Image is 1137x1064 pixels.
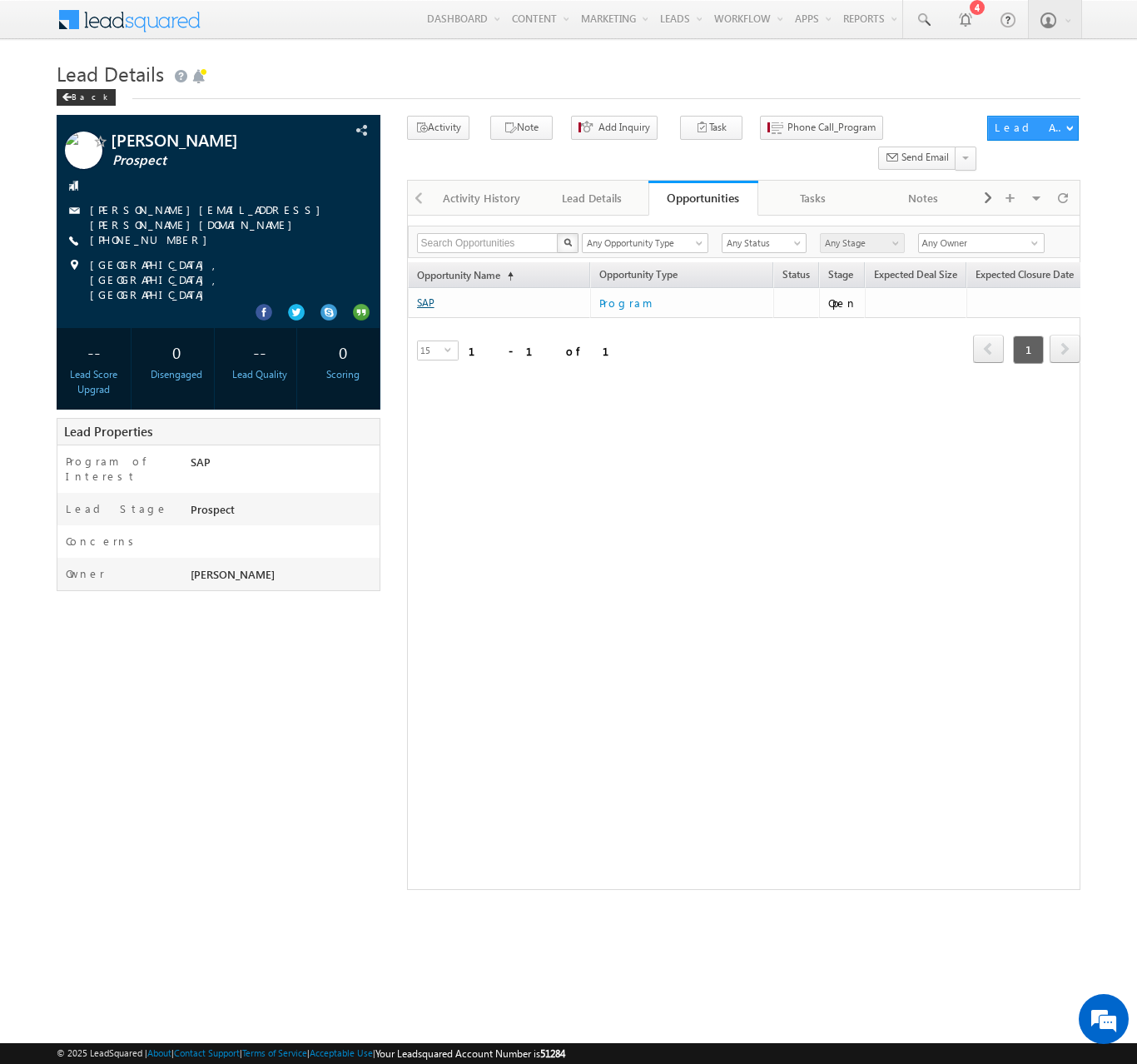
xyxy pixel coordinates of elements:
[428,181,538,216] a: Activity History
[186,454,380,477] div: SAP
[973,335,1004,363] span: prev
[227,367,293,382] div: Lead Quality
[418,341,444,360] span: 15
[772,188,853,208] div: Tasks
[901,150,949,165] span: Send Email
[760,116,883,140] button: Phone Call_Program
[226,513,302,535] em: Start Chat
[571,116,658,140] button: Add Inquiry
[22,154,304,499] textarea: Type your message and hit 'Enter'
[57,60,164,87] span: Lead Details
[490,116,553,140] button: Note
[310,336,375,367] div: 0
[112,152,312,169] span: Prospect
[500,270,514,283] span: (sorted ascending)
[918,233,1045,253] input: Type to Search
[90,257,350,302] span: [GEOGRAPHIC_DATA], [GEOGRAPHIC_DATA], [GEOGRAPHIC_DATA]
[65,132,102,175] img: Profile photo
[61,367,127,397] div: Lead Score Upgrad
[28,87,70,109] img: d_60004797649_company_0_60004797649
[310,367,375,382] div: Scoring
[57,89,116,106] div: Back
[540,1047,565,1060] span: 51284
[111,132,310,148] span: [PERSON_NAME]
[538,181,648,216] a: Lead Details
[722,236,802,251] span: Any Status
[144,336,210,367] div: 0
[828,268,853,281] span: Stage
[273,8,313,48] div: Minimize live chat window
[722,233,807,253] a: Any Status
[967,266,1082,287] a: Expected Closure Date
[1050,336,1080,363] a: next
[1013,336,1044,364] span: 1
[976,268,1074,281] span: Expected Closure Date
[661,190,746,206] div: Opportunities
[582,233,708,253] a: Any Opportunity Type
[995,120,1065,135] div: Lead Actions
[599,293,766,313] a: Program
[973,336,1004,363] a: prev
[820,233,905,253] a: Any Stage
[227,336,293,367] div: --
[868,181,978,216] a: Notes
[583,236,698,251] span: Any Opportunity Type
[820,266,861,287] a: Stage
[1050,335,1080,363] span: next
[407,116,469,140] button: Activity
[441,188,523,208] div: Activity History
[821,236,900,251] span: Any Stage
[57,1046,565,1062] span: © 2025 LeadSquared | | | | |
[191,567,275,581] span: [PERSON_NAME]
[87,87,280,109] div: Chat with us now
[66,534,140,549] label: Concerns
[90,232,216,249] span: [PHONE_NUMBER]
[174,1047,240,1058] a: Contact Support
[66,501,168,516] label: Lead Stage
[242,1047,307,1058] a: Terms of Service
[310,1047,373,1058] a: Acceptable Use
[375,1047,565,1060] span: Your Leadsquared Account Number is
[787,120,876,135] span: Phone Call_Program
[57,88,124,102] a: Back
[417,296,434,309] a: SAP
[881,188,963,208] div: Notes
[591,266,772,287] span: Opportunity Type
[469,341,629,360] div: 1 - 1 of 1
[866,266,966,287] a: Expected Deal Size
[186,501,380,525] div: Prospect
[598,120,650,135] span: Add Inquiry
[61,336,127,367] div: --
[144,367,210,382] div: Disengaged
[680,116,742,140] button: Task
[874,268,957,281] span: Expected Deal Size
[66,454,174,484] label: Program of Interest
[987,116,1079,141] button: Lead Actions
[147,1047,171,1058] a: About
[648,181,758,216] a: Opportunities
[758,181,868,216] a: Tasks
[564,238,572,246] img: Search
[64,423,152,440] span: Lead Properties
[1022,235,1043,251] a: Show All Items
[66,566,105,581] label: Owner
[409,266,522,287] a: Opportunity Name(sorted ascending)
[828,296,857,311] div: Open
[774,266,818,287] a: Status
[417,269,500,281] span: Opportunity Name
[551,188,633,208] div: Lead Details
[444,346,458,353] span: select
[90,202,329,231] a: [PERSON_NAME][EMAIL_ADDRESS][PERSON_NAME][DOMAIN_NAME]
[878,147,956,171] button: Send Email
